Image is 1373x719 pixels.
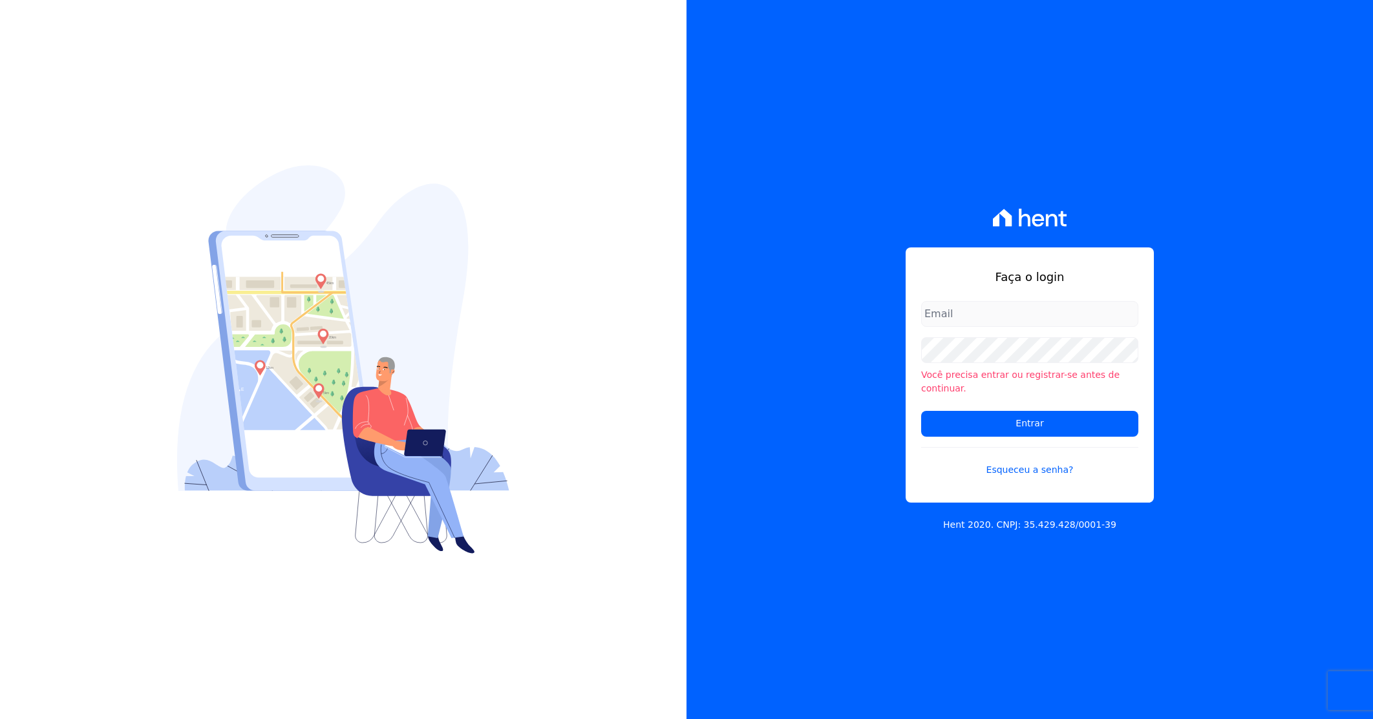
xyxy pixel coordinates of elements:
input: Email [921,301,1138,327]
p: Hent 2020. CNPJ: 35.429.428/0001-39 [943,518,1116,532]
h1: Faça o login [921,268,1138,286]
input: Entrar [921,411,1138,437]
li: Você precisa entrar ou registrar-se antes de continuar. [921,368,1138,395]
a: Esqueceu a senha? [921,447,1138,477]
img: Login [177,165,509,554]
